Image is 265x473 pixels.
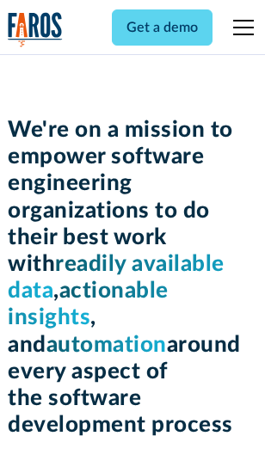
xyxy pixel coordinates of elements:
span: actionable insights [8,279,169,329]
a: home [8,12,63,47]
h1: We're on a mission to empower software engineering organizations to do their best work with , , a... [8,117,257,439]
div: menu [223,7,257,48]
a: Get a demo [112,9,213,46]
img: Logo of the analytics and reporting company Faros. [8,12,63,47]
span: readily available data [8,253,225,302]
span: automation [46,334,167,356]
